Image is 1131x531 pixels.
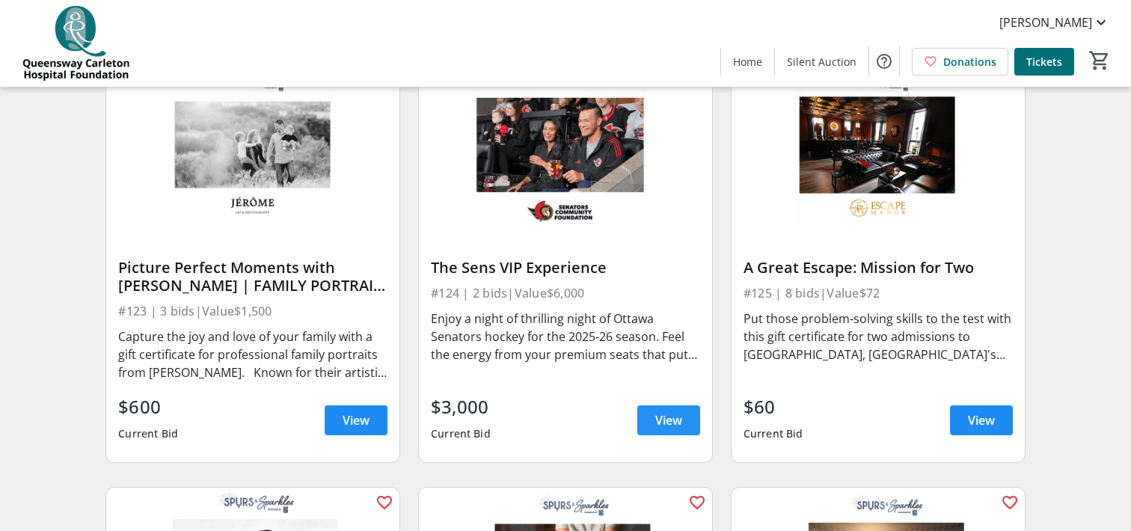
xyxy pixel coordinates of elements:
span: Tickets [1026,54,1062,70]
div: Put those problem-solving skills to the test with this gift certificate for two admissions to [GE... [744,310,1013,363]
div: $3,000 [431,393,491,420]
mat-icon: favorite_outline [688,494,706,512]
div: Current Bid [118,420,178,447]
div: A Great Escape: Mission for Two [744,259,1013,277]
img: QCH Foundation's Logo [9,6,142,81]
span: View [968,411,995,429]
span: [PERSON_NAME] [999,13,1092,31]
div: Picture Perfect Moments with [PERSON_NAME] | FAMILY PORTRAIT SESSION [118,259,387,295]
a: View [325,405,387,435]
a: Home [721,48,774,76]
a: Donations [912,48,1008,76]
div: #124 | 2 bids | Value $6,000 [431,283,700,304]
div: #123 | 3 bids | Value $1,500 [118,301,387,322]
a: View [950,405,1013,435]
div: $600 [118,393,178,420]
img: A Great Escape: Mission for Two [732,62,1025,227]
a: Tickets [1014,48,1074,76]
div: Current Bid [431,420,491,447]
div: $60 [744,393,803,420]
div: Current Bid [744,420,803,447]
div: Capture the joy and love of your family with a gift certificate for professional family portraits... [118,328,387,381]
span: Donations [943,54,996,70]
span: Home [733,54,762,70]
mat-icon: favorite_outline [376,494,393,512]
a: View [637,405,700,435]
button: [PERSON_NAME] [987,10,1122,34]
span: Silent Auction [787,54,856,70]
span: View [343,411,370,429]
img: The Sens VIP Experience [419,62,712,227]
a: Silent Auction [775,48,868,76]
span: View [655,411,682,429]
div: The Sens VIP Experience [431,259,700,277]
div: Enjoy a night of thrilling night of Ottawa Senators hockey for the 2025-26 season. Feel the energ... [431,310,700,363]
div: #125 | 8 bids | Value $72 [744,283,1013,304]
mat-icon: favorite_outline [1001,494,1019,512]
button: Help [869,46,899,76]
img: Picture Perfect Moments with Jerome Art | FAMILY PORTRAIT SESSION [106,62,399,227]
button: Cart [1086,47,1113,74]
